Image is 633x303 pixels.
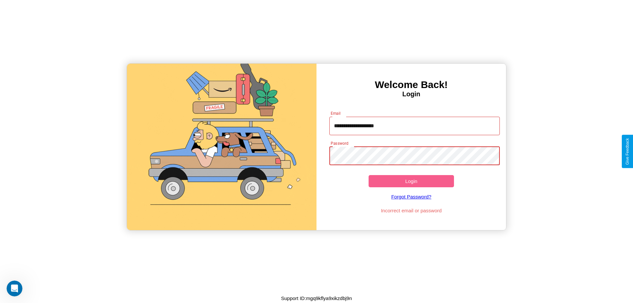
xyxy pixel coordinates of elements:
div: Give Feedback [625,138,630,165]
p: Support ID: mgq9kflya9xikzdbj9n [281,294,352,303]
img: gif [127,64,316,230]
a: Forgot Password? [326,187,497,206]
label: Email [331,110,341,116]
h3: Welcome Back! [316,79,506,90]
p: Incorrect email or password [326,206,497,215]
label: Password [331,140,348,146]
h4: Login [316,90,506,98]
iframe: Intercom live chat [7,281,22,296]
button: Login [369,175,454,187]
